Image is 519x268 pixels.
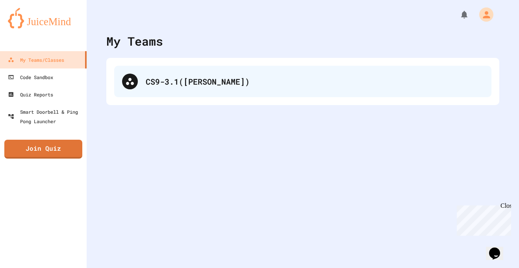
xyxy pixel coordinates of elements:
img: logo-orange.svg [8,8,79,28]
div: Code Sandbox [8,72,53,82]
a: Join Quiz [4,140,82,159]
iframe: chat widget [486,237,511,260]
div: My Account [471,6,495,24]
div: CS9-3.1([PERSON_NAME]) [114,66,491,97]
div: CS9-3.1([PERSON_NAME]) [146,76,484,87]
div: Quiz Reports [8,90,53,99]
div: Chat with us now!Close [3,3,54,50]
div: My Teams [106,32,163,50]
div: My Notifications [445,8,471,21]
iframe: chat widget [454,202,511,236]
div: Smart Doorbell & Ping Pong Launcher [8,107,83,126]
div: My Teams/Classes [8,55,64,65]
